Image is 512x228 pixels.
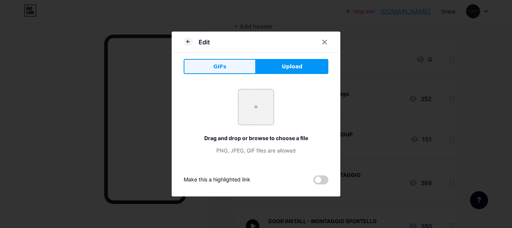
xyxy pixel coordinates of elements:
div: Make this a highlighted link [184,175,250,184]
div: Drag and drop or browse to choose a file [184,134,328,142]
button: GIFs [184,59,256,74]
span: Upload [282,63,302,71]
span: GIFs [213,63,226,71]
div: PNG, JPEG, GIF files are allowed [184,146,328,154]
button: Upload [256,59,328,74]
div: Edit [199,38,210,47]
